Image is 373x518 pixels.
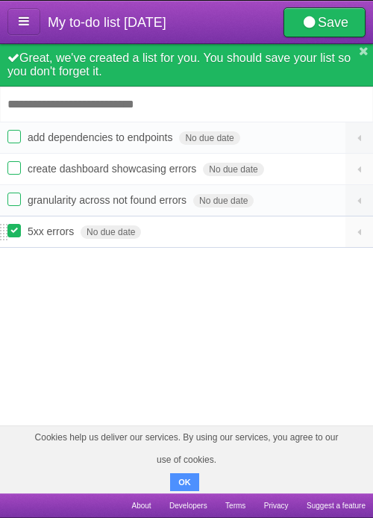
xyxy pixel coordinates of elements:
span: No due date [81,225,141,239]
button: OK [170,473,199,491]
a: Save [283,7,366,37]
span: granularity across not found errors [28,194,190,206]
span: No due date [193,194,254,207]
a: Terms [225,493,245,518]
label: Done [7,130,21,143]
label: Done [7,224,21,237]
span: add dependencies to endpoints [28,131,177,143]
span: No due date [179,131,239,145]
span: No due date [203,163,263,176]
a: Suggest a feature [307,493,366,518]
label: Done [7,161,21,175]
a: Developers [169,493,207,518]
a: Privacy [264,493,289,518]
label: Done [7,193,21,206]
span: My to-do list [DATE] [48,15,166,30]
span: 5xx errors [28,225,78,237]
a: About [131,493,151,518]
span: create dashboard showcasing errors [28,163,200,175]
span: Cookies help us deliver our services. By using our services, you agree to our use of cookies. [15,426,358,471]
